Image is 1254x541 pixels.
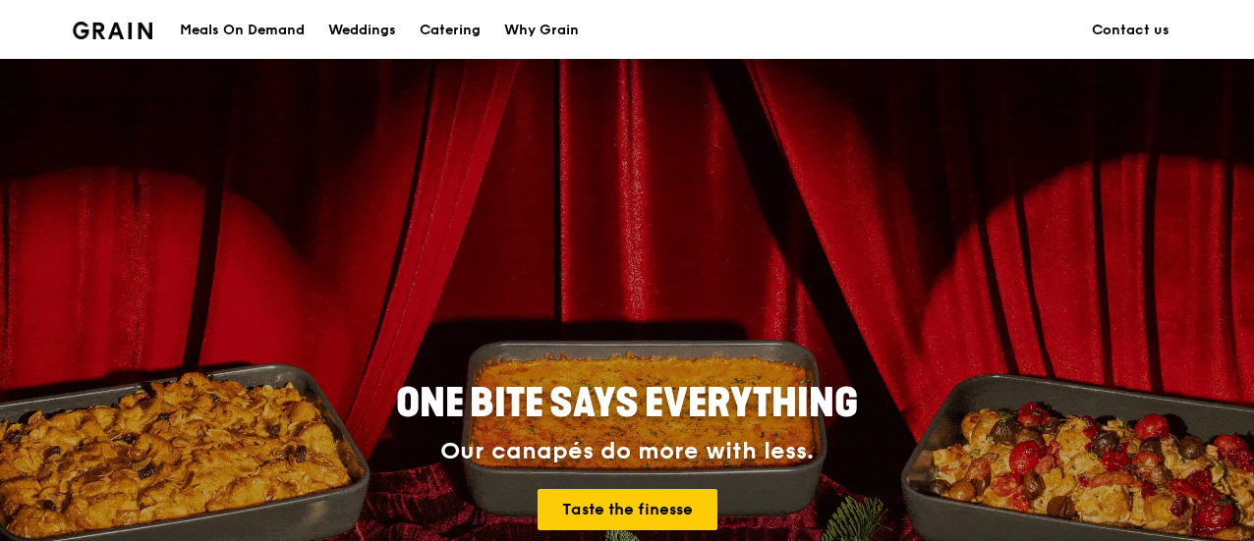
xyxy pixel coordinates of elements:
[73,22,152,39] img: Grain
[180,1,305,60] div: Meals On Demand
[492,1,591,60] a: Why Grain
[316,1,408,60] a: Weddings
[273,438,981,465] div: Our canapés do more with less.
[328,1,396,60] div: Weddings
[420,1,481,60] div: Catering
[396,380,858,427] span: ONE BITE SAYS EVERYTHING
[504,1,579,60] div: Why Grain
[1080,1,1181,60] a: Contact us
[408,1,492,60] a: Catering
[538,489,717,530] a: Taste the finesse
